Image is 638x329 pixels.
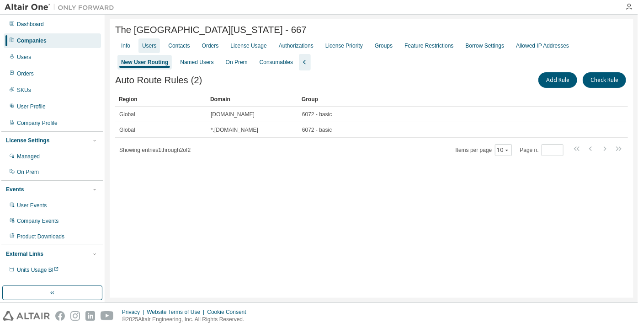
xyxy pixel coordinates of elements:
[538,72,577,88] button: Add Rule
[17,168,39,176] div: On Prem
[119,147,191,153] span: Showing entries 1 through 2 of 2
[115,25,307,35] span: The [GEOGRAPHIC_DATA][US_STATE] - 667
[55,311,65,321] img: facebook.svg
[70,311,80,321] img: instagram.svg
[6,186,24,193] div: Events
[119,92,203,107] div: Region
[375,42,393,49] div: Groups
[583,72,626,88] button: Check Rule
[302,92,602,107] div: Group
[168,42,190,49] div: Contacts
[101,311,114,321] img: youtube.svg
[17,153,40,160] div: Managed
[5,3,119,12] img: Altair One
[207,308,251,316] div: Cookie Consent
[121,42,130,49] div: Info
[122,316,252,324] p: © 2025 Altair Engineering, Inc. All Rights Reserved.
[6,137,49,144] div: License Settings
[6,250,43,258] div: External Links
[202,42,219,49] div: Orders
[520,144,564,156] span: Page n.
[115,75,202,86] span: Auto Route Rules (2)
[17,202,47,209] div: User Events
[121,59,168,66] div: New User Routing
[302,126,332,134] span: 6072 - basic
[466,42,505,49] div: Borrow Settings
[142,42,156,49] div: Users
[17,103,46,110] div: User Profile
[260,59,293,66] div: Consumables
[210,92,294,107] div: Domain
[325,42,363,49] div: License Priority
[211,111,255,118] span: [DOMAIN_NAME]
[17,86,31,94] div: SKUs
[17,267,59,273] span: Units Usage BI
[279,42,314,49] div: Authorizations
[17,70,34,77] div: Orders
[456,144,512,156] span: Items per page
[17,217,58,225] div: Company Events
[226,59,248,66] div: On Prem
[3,311,50,321] img: altair_logo.svg
[17,119,58,127] div: Company Profile
[497,146,510,154] button: 10
[17,37,47,44] div: Companies
[17,54,31,61] div: Users
[17,233,64,240] div: Product Downloads
[17,21,44,28] div: Dashboard
[85,311,95,321] img: linkedin.svg
[119,111,135,118] span: Global
[516,42,569,49] div: Allowed IP Addresses
[122,308,147,316] div: Privacy
[211,126,258,134] span: *.[DOMAIN_NAME]
[180,59,213,66] div: Named Users
[119,126,135,134] span: Global
[302,111,332,118] span: 6072 - basic
[404,42,453,49] div: Feature Restrictions
[230,42,266,49] div: License Usage
[147,308,207,316] div: Website Terms of Use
